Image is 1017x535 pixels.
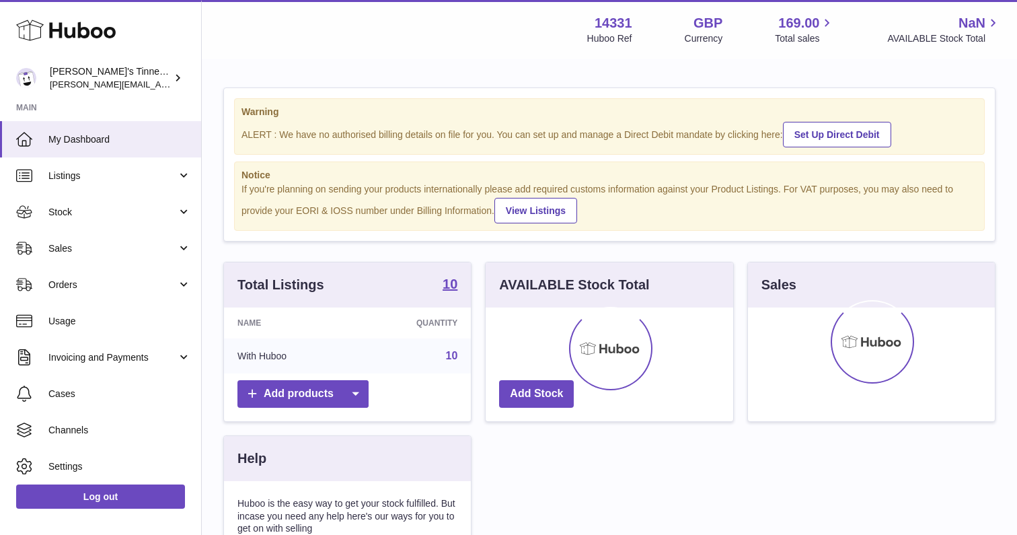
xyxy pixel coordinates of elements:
[16,68,36,88] img: peter.colbert@hubbo.com
[494,198,577,223] a: View Listings
[587,32,632,45] div: Huboo Ref
[48,279,177,291] span: Orders
[887,14,1001,45] a: NaN AVAILABLE Stock Total
[693,14,722,32] strong: GBP
[48,351,177,364] span: Invoicing and Payments
[237,276,324,294] h3: Total Listings
[685,32,723,45] div: Currency
[48,170,177,182] span: Listings
[48,424,191,437] span: Channels
[50,79,342,90] span: [PERSON_NAME][EMAIL_ADDRESS][PERSON_NAME][DOMAIN_NAME]
[48,206,177,219] span: Stock
[443,277,457,291] strong: 10
[48,242,177,255] span: Sales
[241,183,977,223] div: If you're planning on sending your products internationally please add required customs informati...
[237,380,369,408] a: Add products
[48,388,191,400] span: Cases
[50,65,171,91] div: [PERSON_NAME]'s Tinned Fish Ltd
[761,276,796,294] h3: Sales
[958,14,985,32] span: NaN
[241,169,977,182] strong: Notice
[499,380,574,408] a: Add Stock
[446,350,458,361] a: 10
[778,14,819,32] span: 169.00
[241,106,977,118] strong: Warning
[499,276,649,294] h3: AVAILABLE Stock Total
[48,315,191,328] span: Usage
[48,460,191,473] span: Settings
[48,133,191,146] span: My Dashboard
[887,32,1001,45] span: AVAILABLE Stock Total
[237,450,266,468] h3: Help
[775,14,835,45] a: 169.00 Total sales
[224,308,354,338] th: Name
[224,338,354,373] td: With Huboo
[354,308,472,338] th: Quantity
[16,485,185,509] a: Log out
[595,14,632,32] strong: 14331
[783,122,891,147] a: Set Up Direct Debit
[241,120,977,147] div: ALERT : We have no authorised billing details on file for you. You can set up and manage a Direct...
[443,277,457,293] a: 10
[775,32,835,45] span: Total sales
